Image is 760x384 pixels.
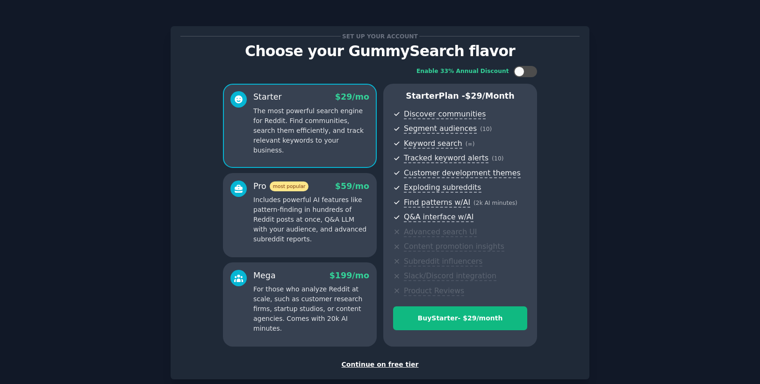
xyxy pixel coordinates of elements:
span: Q&A interface w/AI [404,212,473,222]
button: BuyStarter- $29/month [393,306,527,330]
span: Tracked keyword alerts [404,153,488,163]
div: Continue on free tier [180,360,580,370]
span: $ 29 /mo [335,92,369,101]
div: Mega [253,270,276,282]
span: ( 10 ) [492,155,503,162]
span: $ 59 /mo [335,181,369,191]
span: Find patterns w/AI [404,198,470,208]
p: Choose your GummySearch flavor [180,43,580,59]
span: most popular [270,181,309,191]
span: $ 29 /month [465,91,515,101]
span: Customer development themes [404,168,521,178]
span: ( 2k AI minutes ) [473,200,517,206]
span: $ 199 /mo [330,271,369,280]
span: Keyword search [404,139,462,149]
span: Set up your account [341,31,420,41]
p: Includes powerful AI features like pattern-finding in hundreds of Reddit posts at once, Q&A LLM w... [253,195,369,244]
div: Pro [253,181,308,192]
span: ( 10 ) [480,126,492,132]
span: Discover communities [404,109,486,119]
p: For those who analyze Reddit at scale, such as customer research firms, startup studios, or conte... [253,284,369,333]
span: Subreddit influencers [404,257,482,267]
span: Content promotion insights [404,242,504,252]
div: Starter [253,91,282,103]
span: Exploding subreddits [404,183,481,193]
div: Buy Starter - $ 29 /month [394,313,527,323]
span: Segment audiences [404,124,477,134]
span: ( ∞ ) [466,141,475,147]
span: Advanced search UI [404,227,477,237]
p: The most powerful search engine for Reddit. Find communities, search them efficiently, and track ... [253,106,369,155]
span: Product Reviews [404,286,464,296]
span: Slack/Discord integration [404,271,496,281]
p: Starter Plan - [393,90,527,102]
div: Enable 33% Annual Discount [416,67,509,76]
